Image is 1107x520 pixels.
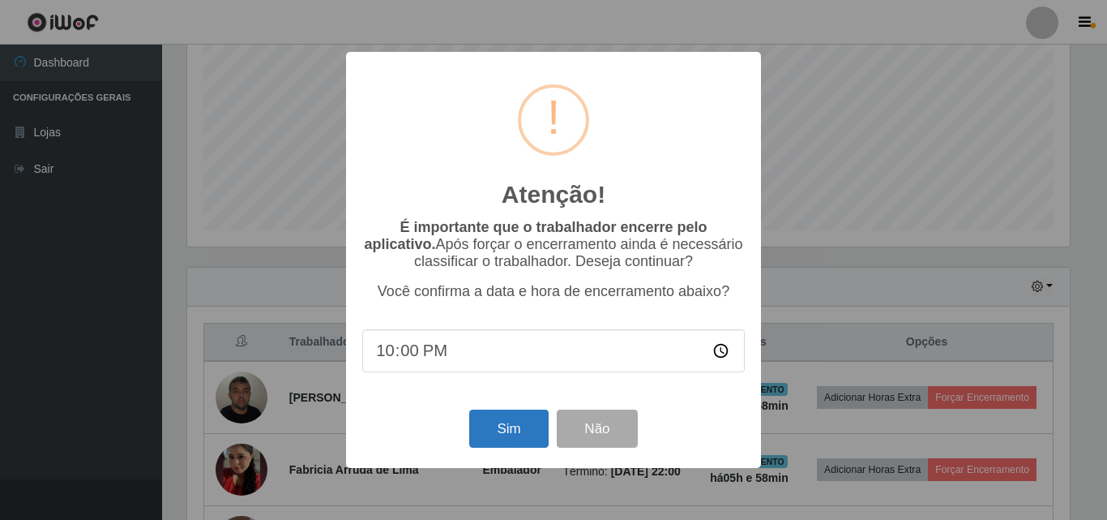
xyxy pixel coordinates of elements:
[364,219,707,252] b: É importante que o trabalhador encerre pelo aplicativo.
[469,410,548,448] button: Sim
[502,180,605,209] h2: Atenção!
[362,283,745,300] p: Você confirma a data e hora de encerramento abaixo?
[362,219,745,270] p: Após forçar o encerramento ainda é necessário classificar o trabalhador. Deseja continuar?
[557,410,637,448] button: Não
